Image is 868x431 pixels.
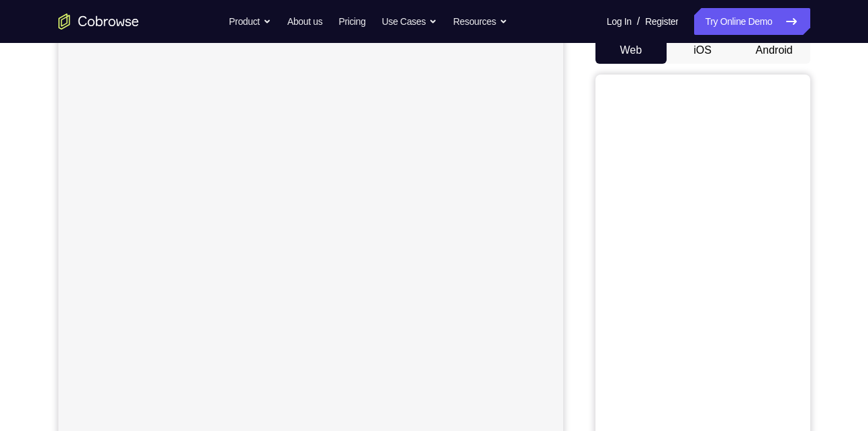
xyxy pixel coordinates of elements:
a: Register [645,8,678,35]
a: Log In [607,8,632,35]
button: Android [738,37,810,64]
a: About us [287,8,322,35]
button: Resources [453,8,508,35]
button: Use Cases [382,8,437,35]
button: Product [229,8,271,35]
span: / [637,13,640,30]
a: Go to the home page [58,13,139,30]
button: Web [595,37,667,64]
a: Pricing [338,8,365,35]
a: Try Online Demo [694,8,810,35]
button: iOS [667,37,738,64]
